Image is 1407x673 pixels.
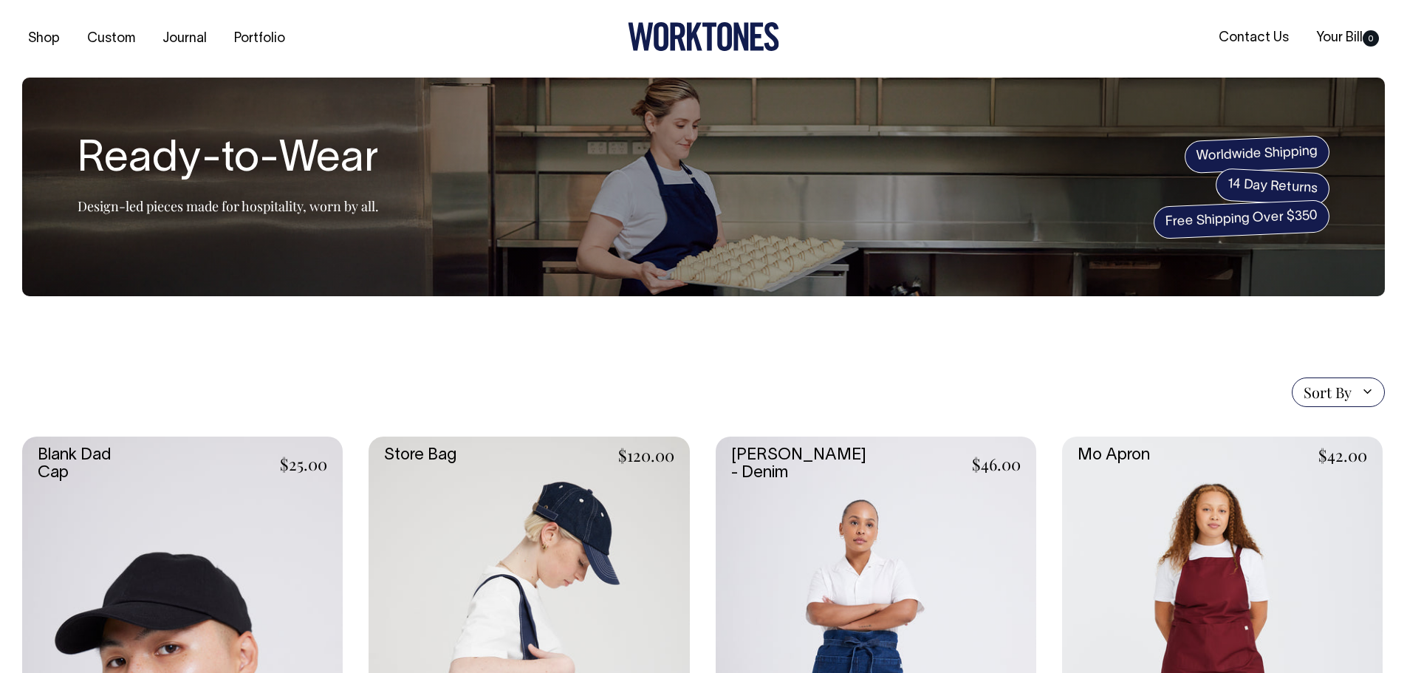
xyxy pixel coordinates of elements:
span: Free Shipping Over $350 [1153,199,1330,239]
span: Sort By [1304,383,1352,401]
span: 14 Day Returns [1215,168,1330,206]
a: Portfolio [228,27,291,51]
span: Worldwide Shipping [1184,135,1330,174]
p: Design-led pieces made for hospitality, worn by all. [78,197,379,215]
a: Journal [157,27,213,51]
a: Contact Us [1213,26,1295,50]
a: Shop [22,27,66,51]
span: 0 [1363,30,1379,47]
a: Custom [81,27,141,51]
a: Your Bill0 [1310,26,1385,50]
h1: Ready-to-Wear [78,137,379,184]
